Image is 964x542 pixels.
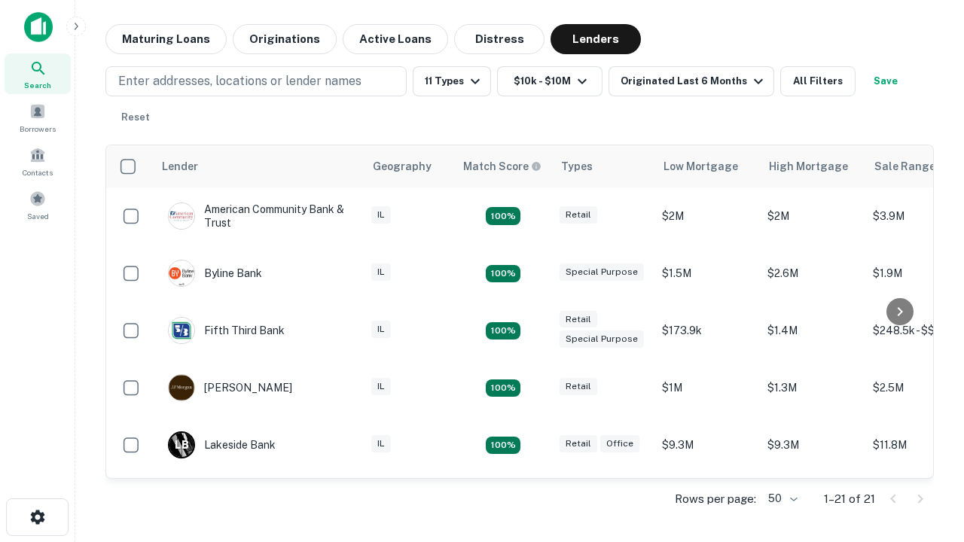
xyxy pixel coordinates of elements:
div: Low Mortgage [664,157,738,175]
div: American Community Bank & Trust [168,202,349,230]
div: Matching Properties: 2, hasApolloMatch: undefined [486,379,520,397]
th: Lender [153,145,364,187]
div: [PERSON_NAME] [168,374,292,401]
th: High Mortgage [760,145,865,187]
div: Retail [560,206,597,224]
td: $1.3M [760,359,865,416]
iframe: Chat Widget [889,373,964,446]
div: Special Purpose [560,330,644,348]
td: $2.6M [760,245,865,302]
button: Originated Last 6 Months [609,66,774,96]
img: picture [169,260,194,286]
button: Save your search to get updates of matches that match your search criteria. [862,66,910,96]
img: picture [169,203,194,229]
td: $2.7M [654,473,760,531]
th: Types [552,145,654,187]
div: Matching Properties: 2, hasApolloMatch: undefined [486,207,520,225]
button: Maturing Loans [105,24,227,54]
button: Reset [111,102,160,132]
p: Enter addresses, locations or lender names [118,72,361,90]
h6: Match Score [463,158,538,175]
button: $10k - $10M [497,66,602,96]
div: Matching Properties: 3, hasApolloMatch: undefined [486,437,520,455]
td: $2M [654,187,760,245]
div: Special Purpose [560,263,644,281]
td: $1.4M [760,302,865,359]
button: Enter addresses, locations or lender names [105,66,407,96]
th: Capitalize uses an advanced AI algorithm to match your search with the best lender. The match sco... [454,145,552,187]
div: 50 [762,488,800,510]
div: Capitalize uses an advanced AI algorithm to match your search with the best lender. The match sco... [463,158,541,175]
div: Byline Bank [168,260,262,287]
div: IL [371,206,391,224]
th: Geography [364,145,454,187]
p: L B [175,437,188,453]
span: Borrowers [20,123,56,135]
div: IL [371,263,391,281]
div: Types [561,157,593,175]
a: Contacts [5,141,71,181]
button: All Filters [780,66,856,96]
button: Distress [454,24,545,54]
div: Lender [162,157,198,175]
a: Borrowers [5,97,71,138]
div: Lakeside Bank [168,431,276,458]
p: 1–21 of 21 [824,490,875,508]
div: Retail [560,435,597,452]
div: Retail [560,378,597,395]
td: $1M [654,359,760,416]
td: $1.5M [654,245,760,302]
img: capitalize-icon.png [24,12,53,42]
img: picture [169,318,194,343]
div: Sale Range [874,157,935,175]
button: Originations [233,24,337,54]
span: Search [24,79,51,91]
span: Saved [27,210,49,222]
span: Contacts [23,166,53,178]
a: Search [5,53,71,94]
div: Fifth Third Bank [168,317,285,344]
div: High Mortgage [769,157,848,175]
th: Low Mortgage [654,145,760,187]
p: Rows per page: [675,490,756,508]
a: Saved [5,184,71,225]
div: IL [371,435,391,452]
div: Matching Properties: 3, hasApolloMatch: undefined [486,265,520,283]
div: Retail [560,311,597,328]
div: Originated Last 6 Months [621,72,767,90]
button: Active Loans [343,24,448,54]
td: $173.9k [654,302,760,359]
div: Matching Properties: 2, hasApolloMatch: undefined [486,322,520,340]
button: 11 Types [413,66,491,96]
div: Geography [373,157,432,175]
div: IL [371,321,391,338]
img: picture [169,375,194,400]
td: $9.3M [760,416,865,473]
button: Lenders [551,24,641,54]
div: Office [600,435,639,452]
div: IL [371,378,391,395]
td: $9.3M [654,416,760,473]
td: $2M [760,187,865,245]
td: $7M [760,473,865,531]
